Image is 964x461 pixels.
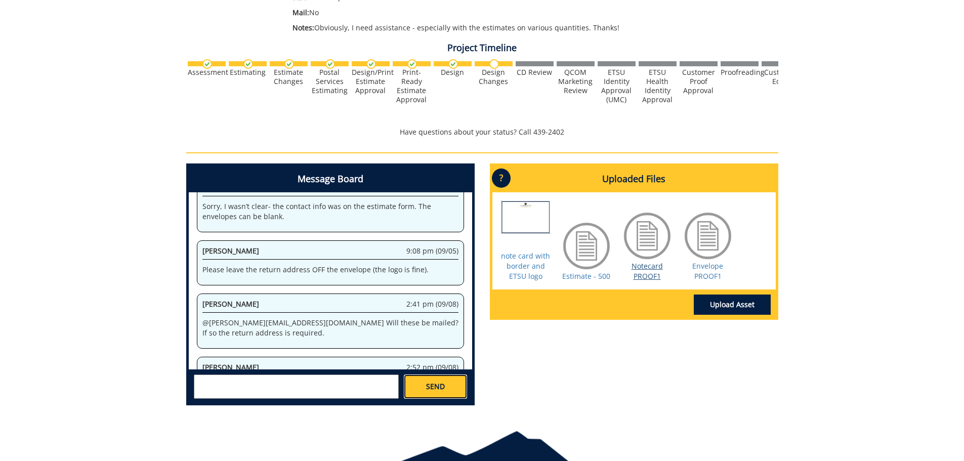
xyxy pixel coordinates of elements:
h4: Uploaded Files [492,166,776,192]
a: Estimate - 500 [562,271,610,281]
p: Please leave the return address OFF the envelope (the logo is fine). [202,265,458,275]
div: Print-Ready Estimate Approval [393,68,431,104]
div: Estimating [229,68,267,77]
div: Design/Print Estimate Approval [352,68,390,95]
img: checkmark [202,59,212,69]
div: Customer Proof Approval [680,68,718,95]
img: checkmark [407,59,417,69]
img: checkmark [325,59,335,69]
div: Postal Services Estimating [311,68,349,95]
p: @[PERSON_NAME][EMAIL_ADDRESS][DOMAIN_NAME] Will these be mailed? If so the return address is requ... [202,318,458,338]
div: ETSU Health Identity Approval [639,68,677,104]
span: 2:52 pm (09/08) [406,362,458,372]
div: Assessment [188,68,226,77]
div: CD Review [516,68,554,77]
img: checkmark [243,59,253,69]
p: Have questions about your status? Call 439-2402 [186,127,778,137]
span: [PERSON_NAME] [202,362,259,372]
p: Obviously, I need assistance - especially with the estimates on various quantities. Thanks! [292,23,689,33]
div: ETSU Identity Approval (UMC) [598,68,636,104]
h4: Project Timeline [186,43,778,53]
div: Estimate Changes [270,68,308,86]
div: Design [434,68,472,77]
a: Envelope PROOF1 [692,261,723,281]
span: SEND [426,382,445,392]
img: no [489,59,499,69]
img: checkmark [448,59,458,69]
span: Mail: [292,8,309,17]
textarea: messageToSend [194,374,399,399]
a: SEND [404,374,467,399]
span: [PERSON_NAME] [202,246,259,256]
img: checkmark [366,59,376,69]
p: ? [492,169,511,188]
div: Proofreading [721,68,759,77]
span: 9:08 pm (09/05) [406,246,458,256]
a: Notecard PROOF1 [632,261,663,281]
div: Design Changes [475,68,513,86]
span: [PERSON_NAME] [202,299,259,309]
a: Upload Asset [694,295,771,315]
div: Customer Edits [762,68,800,86]
img: checkmark [284,59,294,69]
span: 2:41 pm (09/08) [406,299,458,309]
h4: Message Board [189,166,472,192]
p: Sorry, I wasn’t clear- the contact info was on the estimate form. The envelopes can be blank. [202,201,458,222]
p: No [292,8,689,18]
div: QCOM Marketing Review [557,68,595,95]
span: Notes: [292,23,314,32]
a: note card with border and ETSU logo [501,251,550,281]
